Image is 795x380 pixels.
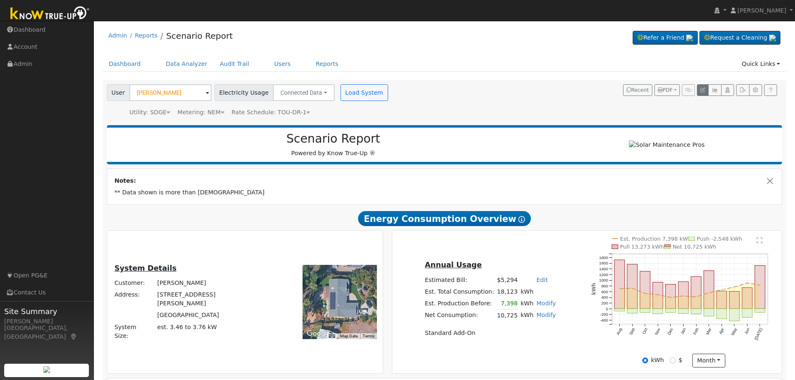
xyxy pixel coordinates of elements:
[704,309,714,316] rect: onclick=""
[600,318,608,322] text: -400
[156,289,263,310] td: [STREET_ADDRESS][PERSON_NAME]
[734,287,735,288] circle: onclick=""
[536,312,556,318] a: Modify
[601,301,608,305] text: 200
[651,356,664,365] label: kWh
[591,283,597,295] text: kWh
[755,309,765,312] rect: onclick=""
[329,333,335,339] button: Keyboard shortcuts
[616,327,623,336] text: Aug
[166,31,233,41] a: Scenario Report
[754,327,763,341] text: [DATE]
[103,56,147,72] a: Dashboard
[156,310,263,321] td: [GEOGRAPHIC_DATA]
[156,277,263,289] td: [PERSON_NAME]
[642,357,648,363] input: kWh
[708,292,710,294] circle: onclick=""
[214,56,255,72] a: Audit Trail
[135,32,157,39] a: Reports
[628,327,636,336] text: Sep
[691,309,701,314] rect: onclick=""
[623,84,652,96] button: Recent
[4,324,89,341] div: [GEOGRAPHIC_DATA], [GEOGRAPHIC_DATA]
[107,84,130,101] span: User
[629,141,704,149] img: Solar Maintenance Pros
[177,108,224,117] div: Metering: NEM
[705,327,712,336] text: Mar
[704,271,714,309] rect: onclick=""
[627,309,637,313] rect: onclick=""
[736,84,749,96] button: Export Interval Data
[518,216,525,223] i: Show Help
[730,327,738,337] text: May
[310,56,345,72] a: Reports
[737,7,786,14] span: [PERSON_NAME]
[658,87,673,93] span: PDF
[423,310,495,322] td: Net Consumption:
[340,333,358,339] button: Map Data
[496,310,519,322] td: 10,725
[599,261,608,266] text: 1600
[759,284,761,286] circle: onclick=""
[692,354,725,368] button: month
[620,236,692,242] text: Est. Production 7,398 kWh
[423,286,495,297] td: Est. Total Consumption:
[519,310,535,322] td: kWh
[156,321,263,342] td: System Size
[109,32,127,39] a: Admin
[129,108,170,117] div: Utility: SDGE
[721,84,734,96] button: Login As
[129,84,212,101] input: Select a User
[735,56,786,72] a: Quick Links
[678,282,688,309] rect: onclick=""
[159,56,214,72] a: Data Analyzer
[620,244,664,250] text: Pull 13,273 kWh
[4,306,89,317] span: Site Summary
[113,187,776,199] td: ** Data shown is more than [DEMOGRAPHIC_DATA]
[747,282,748,284] circle: onclick=""
[695,296,697,298] circle: onclick=""
[670,297,671,298] circle: onclick=""
[697,84,709,96] button: Edit User
[273,84,335,101] button: Connected Data
[653,282,663,309] rect: onclick=""
[423,297,495,310] td: Est. Production Before:
[268,56,297,72] a: Users
[670,357,676,363] input: $
[654,84,680,96] button: PDF
[70,333,78,340] a: Map
[744,327,751,335] text: Jun
[6,5,94,23] img: Know True-Up
[766,176,775,185] button: Close
[519,286,558,297] td: kWh
[599,255,608,260] text: 1800
[496,286,519,297] td: 18,123
[111,132,556,158] div: Powered by Know True-Up ®
[641,327,649,335] text: Oct
[757,237,762,244] text: 
[666,284,676,309] rect: onclick=""
[619,288,621,290] circle: onclick=""
[341,84,388,101] button: Load System
[679,356,682,365] label: $
[113,277,156,289] td: Customer:
[496,274,519,286] td: $5,294
[496,297,519,310] td: 7,398
[666,309,676,312] rect: onclick=""
[729,292,739,309] rect: onclick=""
[423,327,557,339] td: Standard Add-On
[305,328,332,339] a: Open this area in Google Maps (opens a new window)
[692,327,699,335] text: Feb
[631,288,633,289] circle: onclick=""
[536,300,556,307] a: Modify
[742,309,752,317] rect: onclick=""
[113,289,156,310] td: Address:
[708,84,721,96] button: Multi-Series Graph
[699,31,780,45] a: Request a Cleaning
[717,291,727,309] rect: onclick=""
[614,260,624,309] rect: onclick=""
[305,328,332,339] img: Google
[686,35,693,41] img: retrieve
[599,278,608,283] text: 1000
[640,272,650,309] rect: onclick=""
